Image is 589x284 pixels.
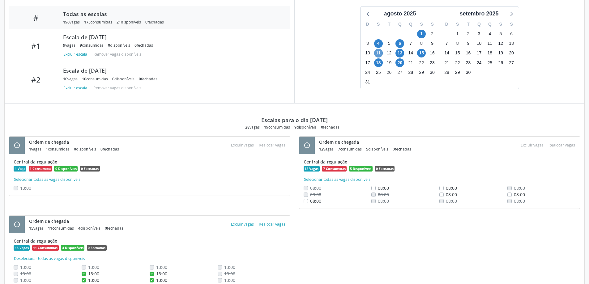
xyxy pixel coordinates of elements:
span: 13:00 [156,271,167,277]
span: sexta-feira, 5 de setembro de 2025 [496,30,505,38]
span: terça-feira, 16 de setembro de 2025 [464,49,473,57]
span: 12 [319,146,323,152]
span: 15 [29,226,33,231]
span: 0 [393,146,395,152]
span: terça-feira, 2 de setembro de 2025 [464,30,473,38]
div: disponíveis [108,43,130,48]
span: Não é possivel realocar uma vaga consumida [20,185,31,191]
div: T [384,19,395,29]
div: Q [484,19,495,29]
span: domingo, 21 de setembro de 2025 [442,58,451,67]
span: 12 Vagas [304,166,320,172]
div: consumidas [80,43,104,48]
div: fechadas [139,76,157,82]
span: segunda-feira, 1 de setembro de 2025 [453,30,462,38]
div: Ordem de chegada [319,139,416,145]
span: sexta-feira, 12 de setembro de 2025 [496,39,505,48]
div: #1 [13,41,59,50]
div: disponíveis [117,19,141,25]
span: terça-feira, 23 de setembro de 2025 [464,58,473,67]
span: sexta-feira, 19 de setembro de 2025 [496,49,505,57]
div: consumidas [82,76,108,82]
span: 0 [74,146,76,152]
div: setembro 2025 [457,10,501,18]
div: #2 [13,75,59,84]
div: Escolha as vagas para realocar [256,141,288,149]
div: Q [474,19,484,29]
div: D [362,19,373,29]
span: 11 Consumidas [32,245,59,251]
div: S [427,19,438,29]
span: 0 [134,43,137,48]
span: segunda-feira, 8 de setembro de 2025 [453,39,462,48]
span: quarta-feira, 3 de setembro de 2025 [475,30,483,38]
span: quarta-feira, 17 de setembro de 2025 [475,49,483,57]
span: quinta-feira, 11 de setembro de 2025 [485,39,494,48]
span: 0 [108,43,110,48]
span: sexta-feira, 8 de agosto de 2025 [417,39,426,48]
span: segunda-feira, 11 de agosto de 2025 [374,49,383,57]
div: disponíveis [294,125,317,130]
span: 08:00 [446,192,457,197]
div: S [373,19,384,29]
span: quarta-feira, 10 de setembro de 2025 [475,39,483,48]
span: quinta-feira, 25 de setembro de 2025 [485,58,494,67]
span: 19 [264,125,268,130]
span: 5 Disponíveis [349,166,373,172]
div: vagas [63,19,80,25]
button: Realocar vagas [256,220,288,228]
span: 4 Disponíveis [61,245,84,251]
span: terça-feira, 30 de setembro de 2025 [464,68,473,77]
div: consumidas [84,19,112,25]
span: sábado, 27 de setembro de 2025 [507,58,516,67]
div: disponíveis [78,226,100,231]
div: vagas [29,226,44,231]
span: quarta-feira, 24 de setembro de 2025 [475,58,483,67]
div: # [13,13,59,22]
div: Escolha as vagas para excluir [518,141,546,149]
span: 1 [46,146,48,152]
span: 10 [63,76,67,82]
span: quinta-feira, 28 de agosto de 2025 [406,68,415,77]
button: Selecionar todas as vagas disponíveis [304,176,371,183]
div: Escalas para o dia [DATE] [261,117,328,123]
button: Excluir escala [63,84,90,92]
div: fechadas [100,146,119,152]
div: Q [395,19,405,29]
div: vagas [319,146,334,152]
span: 196 [63,19,70,25]
span: 9 [294,125,297,130]
span: segunda-feira, 22 de setembro de 2025 [453,58,462,67]
div: agosto 2025 [381,10,418,18]
div: fechadas [134,43,153,48]
span: domingo, 17 de agosto de 2025 [363,58,372,67]
span: 10 [82,76,86,82]
div: disponíveis [366,146,388,152]
div: fechadas [105,226,123,231]
div: Central da regulação [14,238,286,244]
span: 0 Fechadas [87,245,107,251]
span: 0 Fechadas [375,166,395,172]
button: Excluir escala [63,50,90,58]
div: consumidas [264,125,290,130]
span: Não é possivel realocar uma vaga consumida [378,192,389,197]
span: Não é possivel realocar uma vaga consumida [88,264,99,270]
span: 7 [338,146,340,152]
div: fechadas [145,19,164,25]
span: 28 [245,125,250,130]
span: domingo, 31 de agosto de 2025 [363,78,372,87]
div: consumidas [46,146,70,152]
div: S [495,19,506,29]
div: vagas [245,125,260,130]
span: quarta-feira, 20 de agosto de 2025 [395,58,404,67]
span: segunda-feira, 25 de agosto de 2025 [374,68,383,77]
span: 21 [117,19,121,25]
i: schedule [14,221,20,228]
span: terça-feira, 19 de agosto de 2025 [385,58,394,67]
span: Não é possivel realocar uma vaga consumida [514,185,525,191]
span: quinta-feira, 18 de setembro de 2025 [485,49,494,57]
span: sábado, 23 de agosto de 2025 [428,58,437,67]
span: 0 [105,226,107,231]
div: S [452,19,463,29]
span: 0 Disponíveis [54,166,78,172]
